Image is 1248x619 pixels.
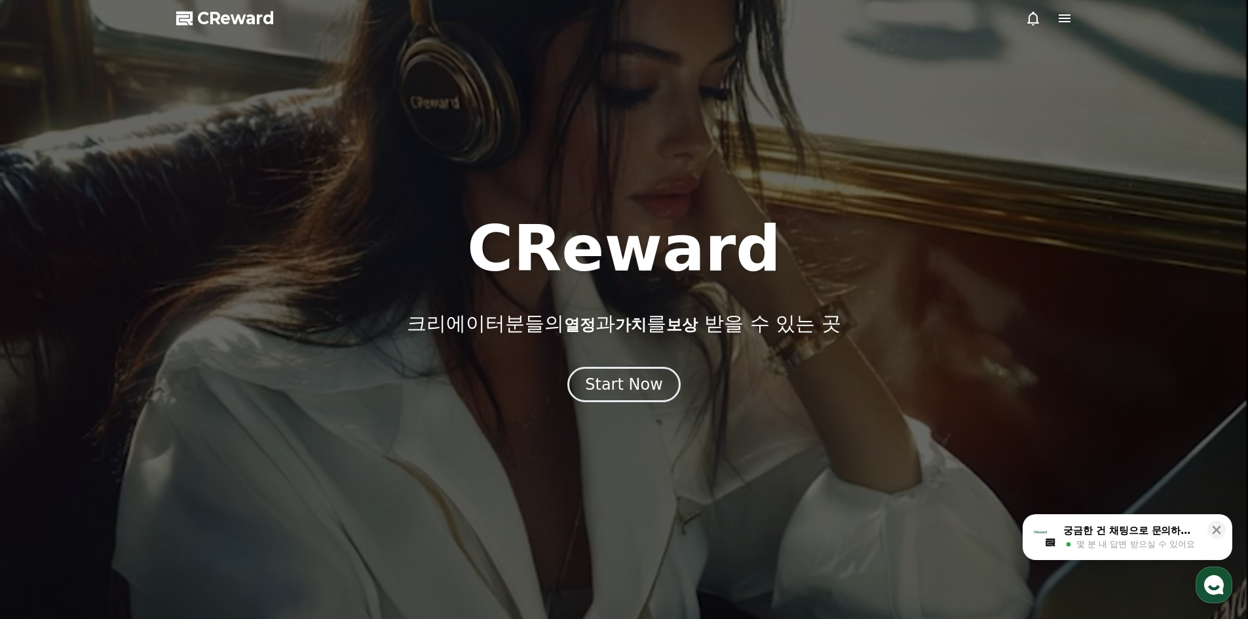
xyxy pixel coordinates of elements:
[585,374,663,395] div: Start Now
[176,8,274,29] a: CReward
[197,8,274,29] span: CReward
[567,380,681,392] a: Start Now
[666,316,698,334] span: 보상
[407,312,841,335] p: 크리에이터분들의 과 를 받을 수 있는 곳
[615,316,647,334] span: 가치
[567,367,681,402] button: Start Now
[467,217,781,280] h1: CReward
[564,316,596,334] span: 열정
